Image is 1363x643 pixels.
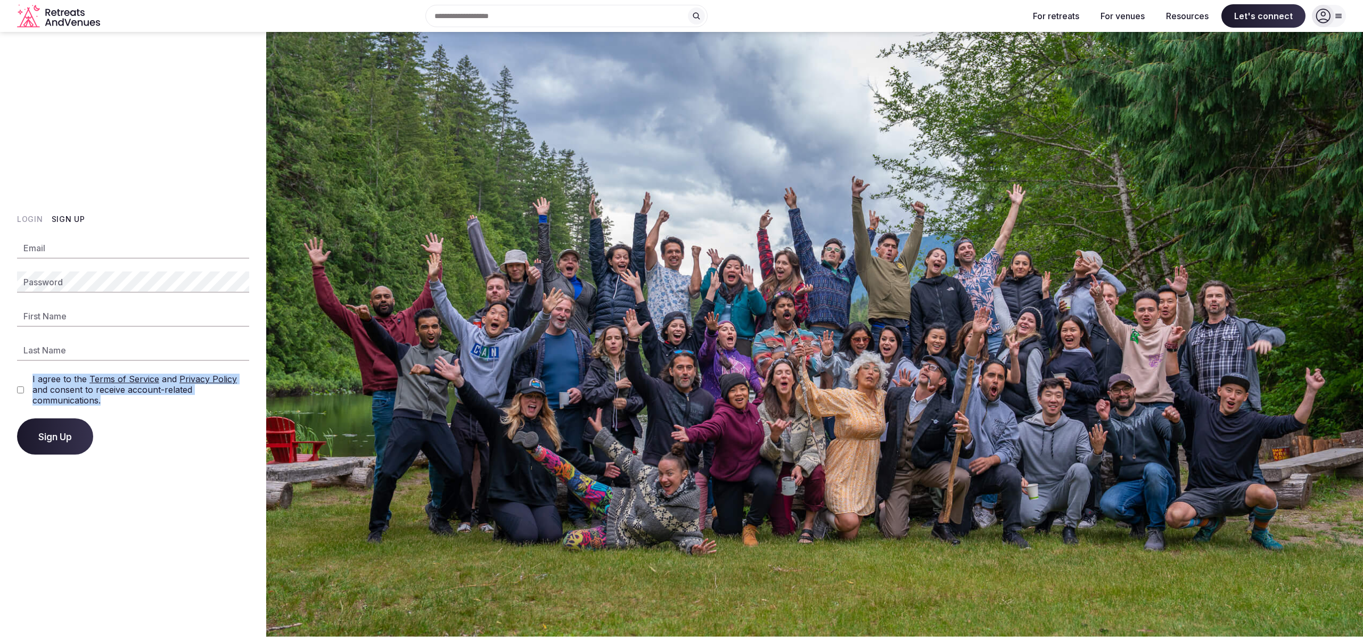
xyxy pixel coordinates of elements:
button: Sign Up [17,418,93,455]
a: Terms of Service [89,374,159,384]
button: For retreats [1024,4,1088,28]
button: Sign Up [52,214,85,225]
label: I agree to the and and consent to receive account-related communications. [32,374,249,406]
span: Let's connect [1221,4,1305,28]
a: Privacy Policy [179,374,237,384]
button: Resources [1157,4,1217,28]
button: Login [17,214,43,225]
img: My Account Background [266,32,1363,637]
a: Visit the homepage [17,4,102,28]
svg: Retreats and Venues company logo [17,4,102,28]
span: Sign Up [38,431,72,442]
button: For venues [1092,4,1153,28]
